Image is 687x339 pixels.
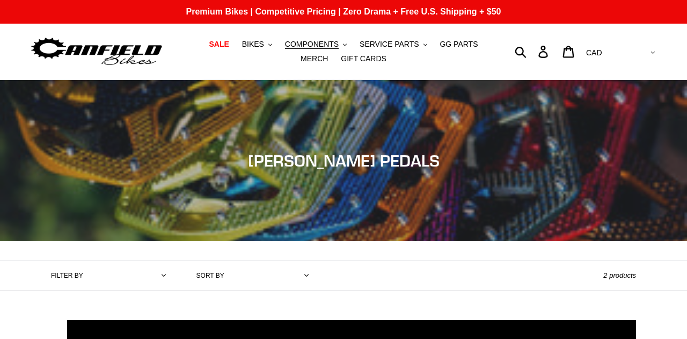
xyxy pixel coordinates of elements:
[360,40,419,49] span: SERVICE PARTS
[301,54,328,63] span: MERCH
[295,52,333,66] a: MERCH
[440,40,478,49] span: GG PARTS
[203,37,234,52] a: SALE
[242,40,264,49] span: BIKES
[248,151,440,170] span: [PERSON_NAME] PEDALS
[280,37,352,52] button: COMPONENTS
[603,271,636,279] span: 2 products
[335,52,392,66] a: GIFT CARDS
[196,271,224,280] label: Sort by
[354,37,432,52] button: SERVICE PARTS
[51,271,83,280] label: Filter by
[434,37,483,52] a: GG PARTS
[237,37,277,52] button: BIKES
[30,35,164,69] img: Canfield Bikes
[285,40,339,49] span: COMPONENTS
[341,54,386,63] span: GIFT CARDS
[209,40,229,49] span: SALE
